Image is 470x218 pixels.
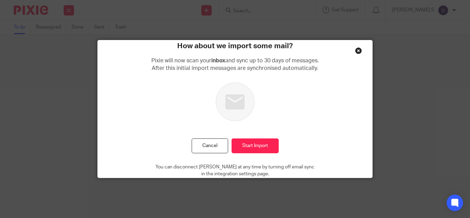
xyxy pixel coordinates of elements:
[211,58,225,63] b: inbox
[192,138,228,153] button: Cancel
[177,40,293,52] h2: How about we import some mail?
[151,57,319,72] p: Pixie will now scan your and sync up to 30 days of messages. After this initial import messages a...
[156,164,314,178] p: You can disconnect [PERSON_NAME] at any time by turning off email sync in the integration setting...
[355,47,362,54] div: Close this dialog window
[232,138,279,153] input: Start Import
